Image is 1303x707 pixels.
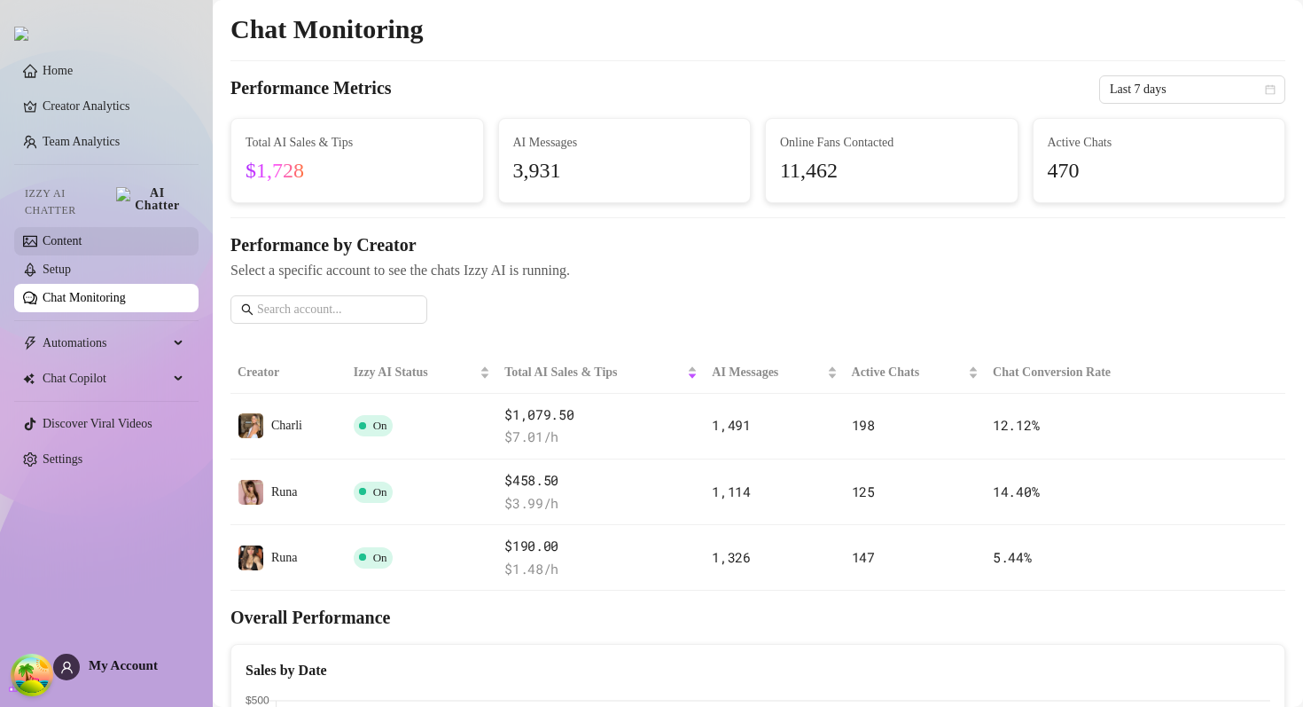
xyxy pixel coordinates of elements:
[852,548,875,566] span: 147
[986,352,1180,394] th: Chat Conversion Rate
[993,548,1032,566] span: 5.44 %
[712,548,751,566] span: 1,326
[513,154,737,188] span: 3,931
[504,536,698,557] span: $190.00
[993,483,1039,500] span: 14.40 %
[504,559,698,580] span: $ 1.48 /h
[993,416,1039,434] span: 12.12 %
[373,419,387,432] span: On
[1265,84,1276,95] span: calendar
[504,405,698,426] span: $1,079.50
[238,413,263,438] img: Charli
[373,485,387,499] span: On
[238,546,263,570] img: Runa
[780,154,1003,188] span: 11,462
[852,363,965,382] span: Active Chats
[230,12,424,46] h2: Chat Monitoring
[504,470,698,491] span: $458.50
[373,551,387,564] span: On
[43,452,82,466] a: Settings
[347,352,497,394] th: Izzy AI Status
[43,135,120,148] a: Team Analytics
[712,416,751,434] span: 1,491
[230,352,347,394] th: Creator
[504,427,698,448] span: $ 7.01 /h
[504,493,698,515] span: $ 3.99 /h
[230,259,1285,281] span: Select a specific account to see the chats Izzy AI is running.
[89,658,158,672] span: My Account
[780,133,1003,153] span: Online Fans Contacted
[116,187,184,212] img: AI Chatter
[230,75,392,104] h4: Performance Metrics
[43,234,82,247] a: Content
[230,232,1285,257] h4: Performance by Creator
[845,352,987,394] th: Active Chats
[712,363,823,382] span: AI Messages
[43,92,184,121] a: Creator Analytics
[238,480,263,505] img: Runa
[504,363,683,382] span: Total AI Sales & Tips
[705,352,844,394] th: AI Messages
[1048,133,1271,153] span: Active Chats
[43,291,126,304] a: Chat Monitoring
[23,336,37,350] span: thunderbolt
[43,417,152,430] a: Discover Viral Videos
[43,64,73,77] a: Home
[246,659,1270,681] div: Sales by Date
[852,416,875,434] span: 198
[23,373,35,385] img: Chat Copilot
[1048,154,1271,188] span: 470
[9,681,21,694] span: build
[43,329,168,357] span: Automations
[497,352,705,394] th: Total AI Sales & Tips
[60,661,74,674] span: user
[271,551,298,564] span: Runa
[852,483,875,500] span: 125
[241,303,254,316] span: search
[14,657,50,693] button: Open Tanstack query devtools
[712,483,751,500] span: 1,114
[43,263,71,276] a: Setup
[246,159,304,182] span: $1,728
[14,27,28,41] img: logo.svg
[257,300,417,319] input: Search account...
[230,605,1285,630] h4: Overall Performance
[513,133,737,153] span: AI Messages
[25,185,109,219] span: Izzy AI Chatter
[246,133,469,153] span: Total AI Sales & Tips
[354,363,476,382] span: Izzy AI Status
[271,419,302,432] span: Charli
[1110,76,1275,103] span: Last 7 days
[271,485,298,499] span: Runa
[43,365,168,393] span: Chat Copilot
